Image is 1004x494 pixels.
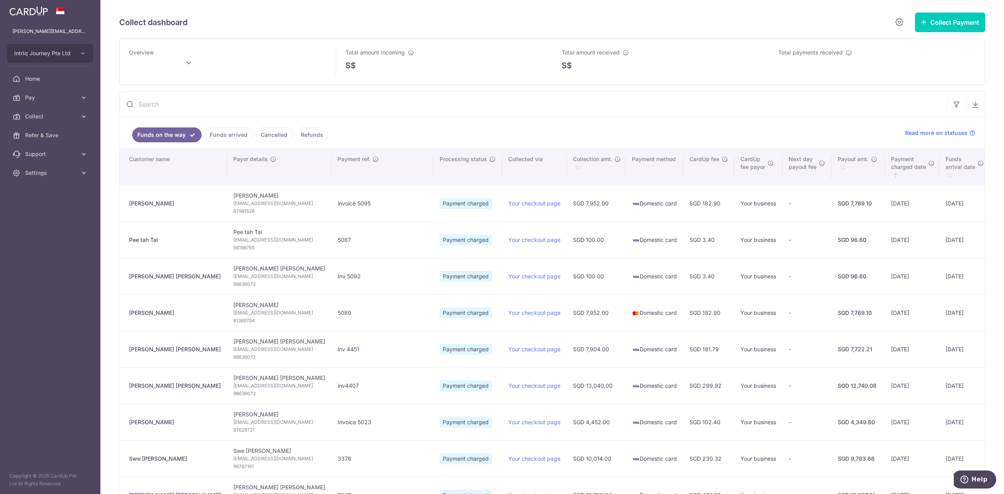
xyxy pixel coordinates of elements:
[440,155,487,163] span: Processing status
[346,60,356,71] span: S$
[905,129,968,137] span: Read more on statuses
[567,185,626,222] td: SGD 7,952.00
[233,418,325,426] span: [EMAIL_ADDRESS][DOMAIN_NAME]
[129,455,221,463] div: Swe [PERSON_NAME]
[129,272,221,280] div: [PERSON_NAME] [PERSON_NAME]
[25,150,77,158] span: Support
[205,127,253,142] a: Funds arrived
[562,60,572,71] span: S$
[433,149,502,185] th: Processing status
[632,236,640,244] img: visa-sm-192604c4577d2d35970c8ed26b86981c2741ebd56154ab54ad91a526f0f24972.png
[683,149,734,185] th: CardUp fee
[13,27,88,35] p: [PERSON_NAME][EMAIL_ADDRESS][DOMAIN_NAME]
[256,127,293,142] a: Cancelled
[331,258,433,294] td: Inv 5092
[331,331,433,367] td: inv 4451
[885,222,939,258] td: [DATE]
[626,149,683,185] th: Payment method
[508,236,560,243] a: Your checkout page
[740,155,765,171] span: CardUp fee payor
[25,113,77,120] span: Collect
[734,185,782,222] td: Your business
[119,16,187,29] h5: Collect dashboard
[227,294,331,331] td: [PERSON_NAME]
[440,271,492,282] span: Payment charged
[9,6,48,16] img: CardUp
[734,367,782,404] td: Your business
[683,185,734,222] td: SGD 182.90
[7,44,93,63] button: Intriq Journey Pte Ltd
[838,382,878,390] div: SGD 12,740.08
[838,155,869,163] span: Payout amt.
[296,127,328,142] a: Refunds
[508,200,560,207] a: Your checkout page
[129,236,221,244] div: Pee tah Tai
[129,345,221,353] div: [PERSON_NAME] [PERSON_NAME]
[626,440,683,477] td: Domestic card
[939,331,989,367] td: [DATE]
[632,346,640,354] img: visa-sm-192604c4577d2d35970c8ed26b86981c2741ebd56154ab54ad91a526f0f24972.png
[233,244,325,252] span: 98198765
[683,294,734,331] td: SGD 182.90
[838,236,878,244] div: SGD 96.60
[734,404,782,440] td: Your business
[789,155,817,171] span: Next day payout fee
[331,440,433,477] td: 3376
[440,234,492,245] span: Payment charged
[233,155,268,163] span: Payor details
[838,200,878,207] div: SGD 7,769.10
[567,404,626,440] td: SGD 4,452.00
[939,294,989,331] td: [DATE]
[782,367,831,404] td: -
[838,345,878,353] div: SGD 7,722.21
[120,92,947,117] input: Search
[683,331,734,367] td: SGD 181.79
[331,367,433,404] td: inv4407
[129,309,221,317] div: [PERSON_NAME]
[683,367,734,404] td: SGD 299.92
[782,222,831,258] td: -
[331,294,433,331] td: 5089
[626,294,683,331] td: Domestic card
[838,309,878,317] div: SGD 7,769.10
[508,309,560,316] a: Your checkout page
[233,463,325,470] span: 98787161
[233,426,325,434] span: 97629721
[233,455,325,463] span: [EMAIL_ADDRESS][DOMAIN_NAME]
[227,222,331,258] td: Pee tah Tai
[939,367,989,404] td: [DATE]
[885,367,939,404] td: [DATE]
[508,273,560,280] a: Your checkout page
[25,169,77,177] span: Settings
[233,309,325,317] span: [EMAIL_ADDRESS][DOMAIN_NAME]
[14,49,72,57] span: Intriq Journey Pte Ltd
[683,222,734,258] td: SGD 3.40
[838,418,878,426] div: SGD 4,349.60
[683,258,734,294] td: SGD 3.40
[891,155,926,171] span: Payment charged date
[233,353,325,361] span: 98636072
[626,222,683,258] td: Domestic card
[129,382,221,390] div: [PERSON_NAME] [PERSON_NAME]
[227,367,331,404] td: [PERSON_NAME] [PERSON_NAME]
[233,200,325,207] span: [EMAIL_ADDRESS][DOMAIN_NAME]
[946,155,975,171] span: Funds arrival date
[233,382,325,390] span: [EMAIL_ADDRESS][DOMAIN_NAME]
[25,94,77,102] span: Pay
[626,185,683,222] td: Domestic card
[567,294,626,331] td: SGD 7,952.00
[233,317,325,325] span: 81389794
[508,382,560,389] a: Your checkout page
[683,440,734,477] td: SGD 230.32
[567,258,626,294] td: SGD 100.00
[831,149,885,185] th: Payout amt. : activate to sort column ascending
[939,222,989,258] td: [DATE]
[734,294,782,331] td: Your business
[562,49,620,56] span: Total amount received
[632,200,640,208] img: visa-sm-192604c4577d2d35970c8ed26b86981c2741ebd56154ab54ad91a526f0f24972.png
[905,129,975,137] a: Read more on statuses
[18,5,34,13] span: Help
[440,380,492,391] span: Payment charged
[885,185,939,222] td: [DATE]
[25,75,77,83] span: Home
